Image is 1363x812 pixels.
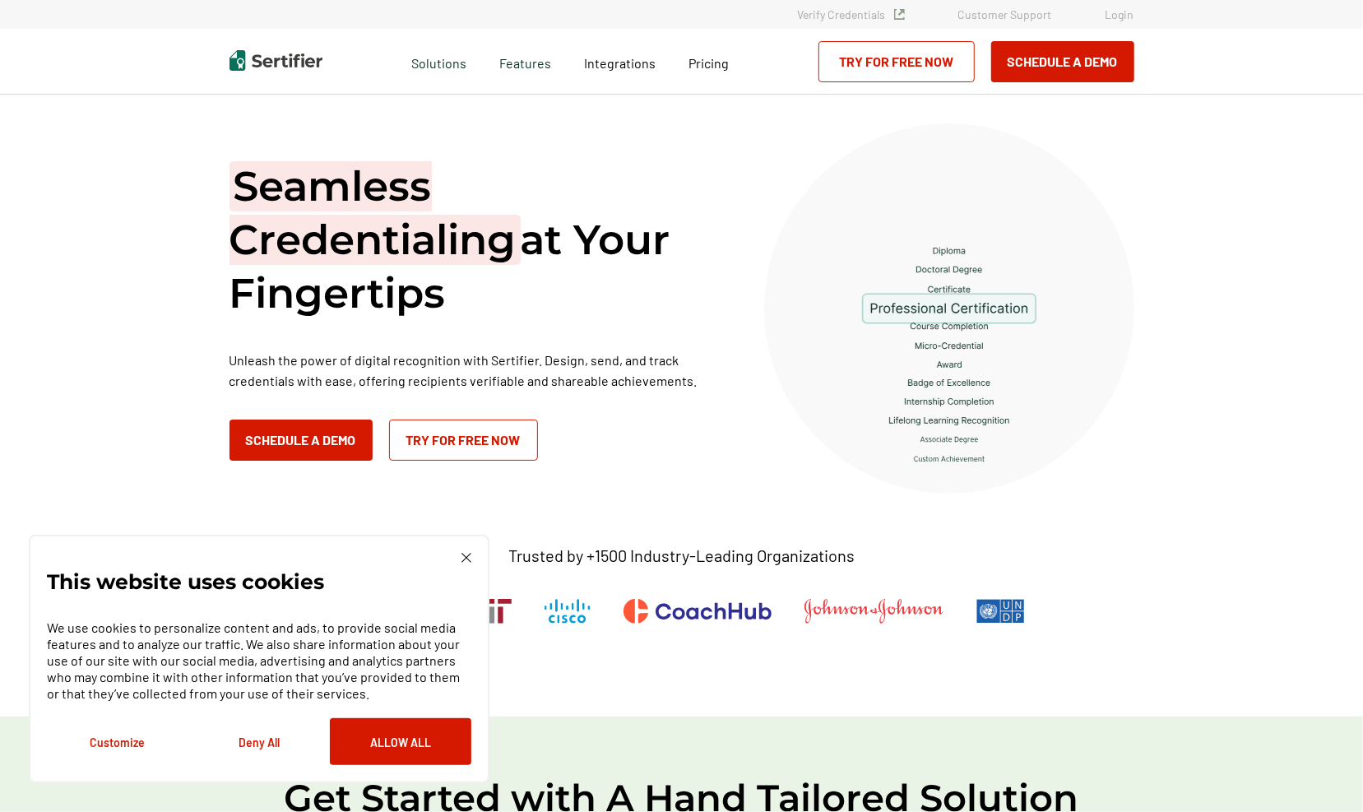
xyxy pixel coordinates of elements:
a: Verify Credentials [798,7,905,21]
img: UNDP [976,599,1025,624]
img: Johnson & Johnson [804,599,943,624]
g: Associate Degree [920,437,978,443]
span: Pricing [688,55,729,71]
button: Schedule a Demo [991,41,1134,82]
span: Integrations [584,55,656,71]
button: Deny All [188,718,330,765]
p: This website uses cookies [47,573,324,590]
span: Solutions [411,51,466,72]
img: Cookie Popup Close [461,553,471,563]
span: Seamless Credentialing [229,161,521,265]
a: Try for Free Now [818,41,975,82]
button: Schedule a Demo [229,420,373,461]
p: Unleash the power of digital recognition with Sertifier. Design, send, and track credentials with... [229,350,723,391]
a: Pricing [688,51,729,72]
button: Allow All [330,718,471,765]
img: Sertifier | Digital Credentialing Platform [229,50,322,71]
img: Cisco [545,599,591,624]
h1: at Your Fingertips [229,160,723,320]
img: CoachHub [624,599,772,624]
p: Trusted by +1500 Industry-Leading Organizations [508,545,855,566]
p: We use cookies to personalize content and ads, to provide social media features and to analyze ou... [47,619,471,702]
a: Integrations [584,51,656,72]
a: Try for Free Now [389,420,538,461]
button: Customize [47,718,188,765]
img: Verified [894,9,905,20]
span: Features [499,51,551,72]
a: Login [1106,7,1134,21]
a: Customer Support [958,7,1052,21]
